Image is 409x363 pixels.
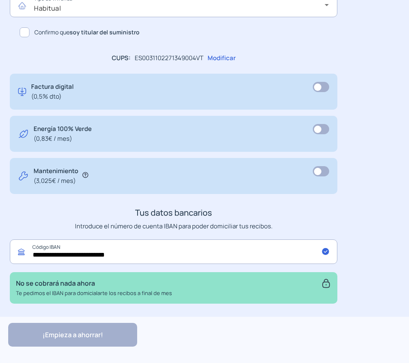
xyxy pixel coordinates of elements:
[34,28,140,37] span: Confirmo que
[321,278,331,289] img: secure.svg
[34,124,92,144] p: Energía 100% Verde
[34,176,78,186] span: (3,025€ / mes)
[112,53,131,63] p: CUPS:
[34,166,78,186] p: Mantenimiento
[18,82,26,101] img: digital-invoice.svg
[208,53,236,63] p: Modificar
[10,206,337,219] h3: Tus datos bancarios
[34,134,92,144] span: (0,83€ / mes)
[16,278,172,289] p: No se cobrará nada ahora
[18,166,29,186] img: tool.svg
[16,289,172,298] p: Te pedimos el IBAN para domicialarte los recibos a final de mes
[18,124,29,144] img: energy-green.svg
[34,4,61,13] span: Habitual
[10,221,337,231] p: Introduce el número de cuenta IBAN para poder domiciliar tus recibos.
[135,53,203,63] p: ES0031102271349004VT
[31,82,74,101] p: Factura digital
[70,28,140,36] b: soy titular del suministro
[31,92,74,101] span: (0,5% dto)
